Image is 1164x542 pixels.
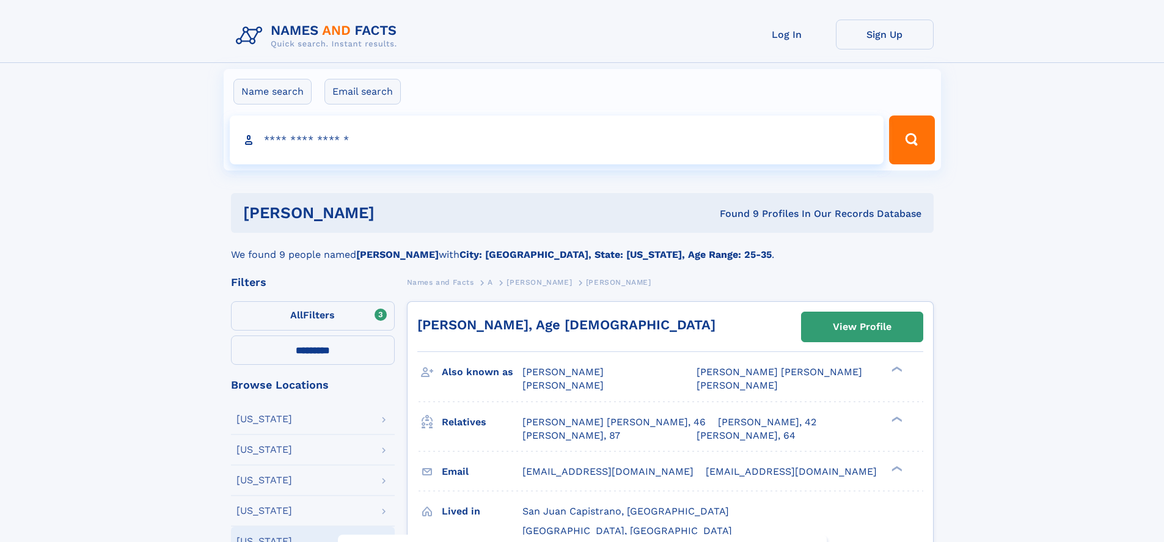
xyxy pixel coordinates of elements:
[889,115,934,164] button: Search Button
[324,79,401,104] label: Email search
[738,20,836,49] a: Log In
[231,301,395,331] label: Filters
[407,274,474,290] a: Names and Facts
[459,249,772,260] b: City: [GEOGRAPHIC_DATA], State: [US_STATE], Age Range: 25-35
[231,233,934,262] div: We found 9 people named with .
[802,312,923,342] a: View Profile
[507,274,572,290] a: [PERSON_NAME]
[243,205,547,221] h1: [PERSON_NAME]
[442,362,522,383] h3: Also known as
[718,416,816,429] a: [PERSON_NAME], 42
[442,461,522,482] h3: Email
[586,278,651,287] span: [PERSON_NAME]
[231,277,395,288] div: Filters
[236,475,292,485] div: [US_STATE]
[233,79,312,104] label: Name search
[522,379,604,391] span: [PERSON_NAME]
[236,445,292,455] div: [US_STATE]
[697,366,862,378] span: [PERSON_NAME] [PERSON_NAME]
[231,20,407,53] img: Logo Names and Facts
[697,379,778,391] span: [PERSON_NAME]
[231,379,395,390] div: Browse Locations
[522,429,620,442] a: [PERSON_NAME], 87
[522,366,604,378] span: [PERSON_NAME]
[522,525,732,537] span: [GEOGRAPHIC_DATA], [GEOGRAPHIC_DATA]
[888,415,903,423] div: ❯
[356,249,439,260] b: [PERSON_NAME]
[290,309,303,321] span: All
[522,416,706,429] a: [PERSON_NAME] [PERSON_NAME], 46
[442,501,522,522] h3: Lived in
[547,207,921,221] div: Found 9 Profiles In Our Records Database
[488,278,493,287] span: A
[836,20,934,49] a: Sign Up
[488,274,493,290] a: A
[442,412,522,433] h3: Relatives
[888,464,903,472] div: ❯
[888,365,903,373] div: ❯
[236,414,292,424] div: [US_STATE]
[230,115,884,164] input: search input
[706,466,877,477] span: [EMAIL_ADDRESS][DOMAIN_NAME]
[522,466,694,477] span: [EMAIL_ADDRESS][DOMAIN_NAME]
[507,278,572,287] span: [PERSON_NAME]
[697,429,796,442] a: [PERSON_NAME], 64
[522,505,729,517] span: San Juan Capistrano, [GEOGRAPHIC_DATA]
[833,313,891,341] div: View Profile
[236,506,292,516] div: [US_STATE]
[417,317,716,332] a: [PERSON_NAME], Age [DEMOGRAPHIC_DATA]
